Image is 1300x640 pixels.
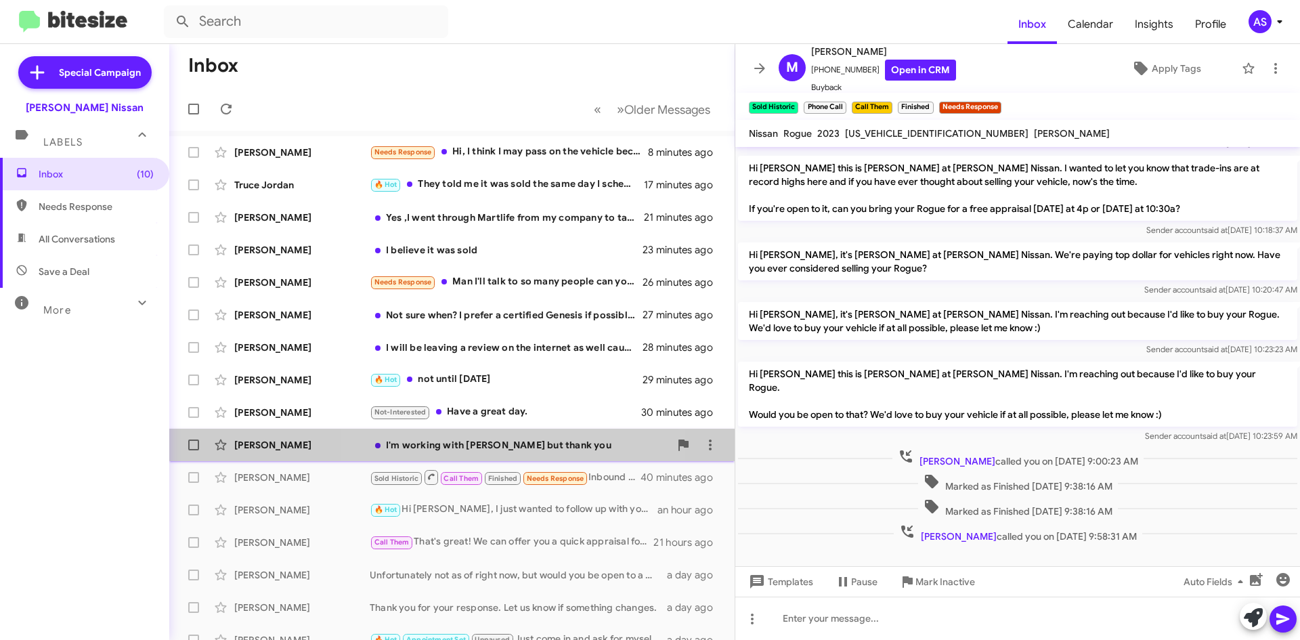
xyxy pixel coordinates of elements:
button: AS [1237,10,1285,33]
div: not until [DATE] [370,372,643,387]
div: I will be leaving a review on the internet as well cause that's horrible I got treated like I got... [370,341,643,354]
a: Special Campaign [18,56,152,89]
span: [PERSON_NAME] [811,43,956,60]
div: Hi [PERSON_NAME], I just wanted to follow up with you in regards to the Kicks! When would you be ... [370,502,657,517]
span: All Conversations [39,232,115,246]
p: Hi [PERSON_NAME], it's [PERSON_NAME] at [PERSON_NAME] Nissan. I'm reaching out because I'd like t... [738,302,1297,340]
span: Sold Historic [374,474,419,483]
span: Auto Fields [1184,570,1249,594]
span: 🔥 Hot [374,375,397,384]
div: [PERSON_NAME] [234,341,370,354]
span: said at [1204,225,1228,235]
div: [PERSON_NAME] [234,276,370,289]
div: [PERSON_NAME] Nissan [26,101,144,114]
div: Not sure when? I prefer a certified Genesis if possible. I may need to go to a Genesis dealership. [370,308,643,322]
p: Hi [PERSON_NAME] this is [PERSON_NAME] at [PERSON_NAME] Nissan. I'm reaching out because I'd like... [738,362,1297,427]
div: 29 minutes ago [643,373,724,387]
span: Sender account [DATE] 10:20:47 AM [1144,284,1297,295]
span: said at [1202,431,1226,441]
span: Sender account [DATE] 10:23:59 AM [1145,431,1297,441]
span: 2023 [817,127,840,140]
button: Auto Fields [1173,570,1259,594]
small: Finished [898,102,933,114]
div: I believe it was sold [370,243,643,257]
button: Mark Inactive [888,570,986,594]
div: [PERSON_NAME] [234,568,370,582]
span: Marked as Finished [DATE] 9:38:16 AM [918,498,1118,518]
span: Apply Tags [1152,56,1201,81]
div: They told me it was sold the same day I scheduled the appointment [370,177,644,192]
h1: Inbox [188,55,238,77]
span: M [786,57,798,79]
span: [PERSON_NAME] [921,530,997,542]
div: [PERSON_NAME] [234,243,370,257]
div: 28 minutes ago [643,341,724,354]
div: Thank you for your response. Let us know if something changes. [370,601,667,614]
div: [PERSON_NAME] [234,536,370,549]
span: [PHONE_NUMBER] [811,60,956,81]
small: Sold Historic [749,102,798,114]
div: an hour ago [657,503,724,517]
div: [PERSON_NAME] [234,308,370,322]
div: 17 minutes ago [644,178,724,192]
span: Sender account [DATE] 10:18:37 AM [1146,225,1297,235]
div: 23 minutes ago [643,243,724,257]
div: 30 minutes ago [643,406,724,419]
div: Yes ,I went through Martlife from my company to take advantage of the offer, but it was stated th... [370,211,644,224]
span: Finished [488,474,518,483]
span: Templates [746,570,813,594]
span: said at [1202,284,1226,295]
p: Hi [PERSON_NAME] this is [PERSON_NAME] at [PERSON_NAME] Nissan. I wanted to let you know that tra... [738,156,1297,221]
span: Save a Deal [39,265,89,278]
span: Inbox [39,167,154,181]
a: Insights [1124,5,1184,44]
button: Pause [824,570,888,594]
div: 21 hours ago [653,536,724,549]
div: Man I'll talk to so many people can you send me pictures of the palisade I don't know who I'm tal... [370,274,643,290]
div: Have a great day. [370,404,643,420]
span: (10) [137,167,154,181]
span: [US_VEHICLE_IDENTIFICATION_NUMBER] [845,127,1028,140]
span: [PERSON_NAME] [1034,127,1110,140]
button: Templates [735,570,824,594]
span: Call Them [443,474,479,483]
span: Nissan [749,127,778,140]
button: Next [609,95,718,123]
nav: Page navigation example [586,95,718,123]
span: Needs Response [374,148,432,156]
div: [PERSON_NAME] [234,146,370,159]
span: » [617,101,624,118]
div: That's great! We can offer you a quick appraisal for your 2023 Frontier SV. When would you like t... [370,534,653,550]
a: Profile [1184,5,1237,44]
div: [PERSON_NAME] [234,601,370,614]
span: called you on [DATE] 9:00:23 AM [892,448,1144,468]
span: Needs Response [527,474,584,483]
div: [PERSON_NAME] [234,373,370,387]
div: 21 minutes ago [644,211,724,224]
span: Older Messages [624,102,710,117]
a: Inbox [1007,5,1057,44]
div: 26 minutes ago [643,276,724,289]
span: Rogue [783,127,812,140]
div: Unfortunately not as of right now, but would you be open to a Maxima? [370,568,667,582]
small: Needs Response [939,102,1001,114]
small: Phone Call [804,102,846,114]
div: [PERSON_NAME] [234,503,370,517]
a: Calendar [1057,5,1124,44]
div: [PERSON_NAME] [234,471,370,484]
span: « [594,101,601,118]
div: [PERSON_NAME] [234,406,370,419]
input: Search [164,5,448,38]
button: Previous [586,95,609,123]
span: Mark Inactive [915,570,975,594]
span: called you on [DATE] 9:58:31 AM [894,524,1142,543]
div: 40 minutes ago [643,471,724,484]
div: 27 minutes ago [643,308,724,322]
span: 🔥 Hot [374,180,397,189]
span: Needs Response [39,200,154,213]
span: [PERSON_NAME] [919,455,995,467]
